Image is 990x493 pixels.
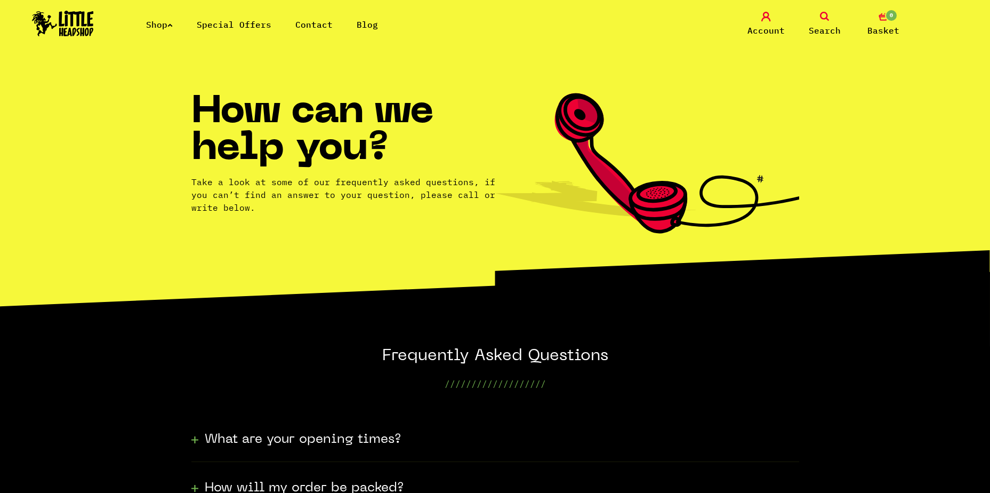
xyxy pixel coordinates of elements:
[295,19,333,30] a: Contact
[191,94,495,168] h1: How can we help you?
[191,367,799,414] p: ///////////////////
[857,12,910,37] a: 0 Basket
[357,19,378,30] a: Blog
[191,176,495,214] p: Take a look at some of our frequently asked questions, if you can’t find an answer to your questi...
[205,431,401,448] h3: What are your opening times?
[809,24,841,37] span: Search
[798,12,851,37] a: Search
[32,11,94,36] img: Little Head Shop Logo
[747,24,785,37] span: Account
[867,24,899,37] span: Basket
[885,9,898,22] span: 0
[146,19,173,30] a: Shop
[197,19,271,30] a: Special Offers
[191,346,799,367] h2: Frequently Asked Questions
